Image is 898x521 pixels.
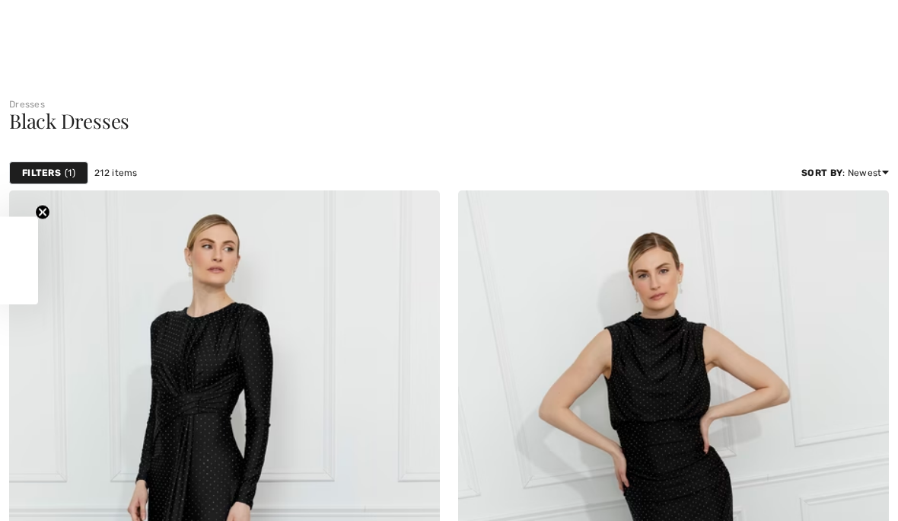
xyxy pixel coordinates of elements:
span: Black Dresses [9,107,129,134]
span: 1 [65,166,75,180]
span: 212 items [94,166,138,180]
strong: Filters [22,166,61,180]
a: Dresses [9,99,45,110]
button: Close teaser [35,205,50,220]
div: : Newest [801,166,889,180]
strong: Sort By [801,168,842,178]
